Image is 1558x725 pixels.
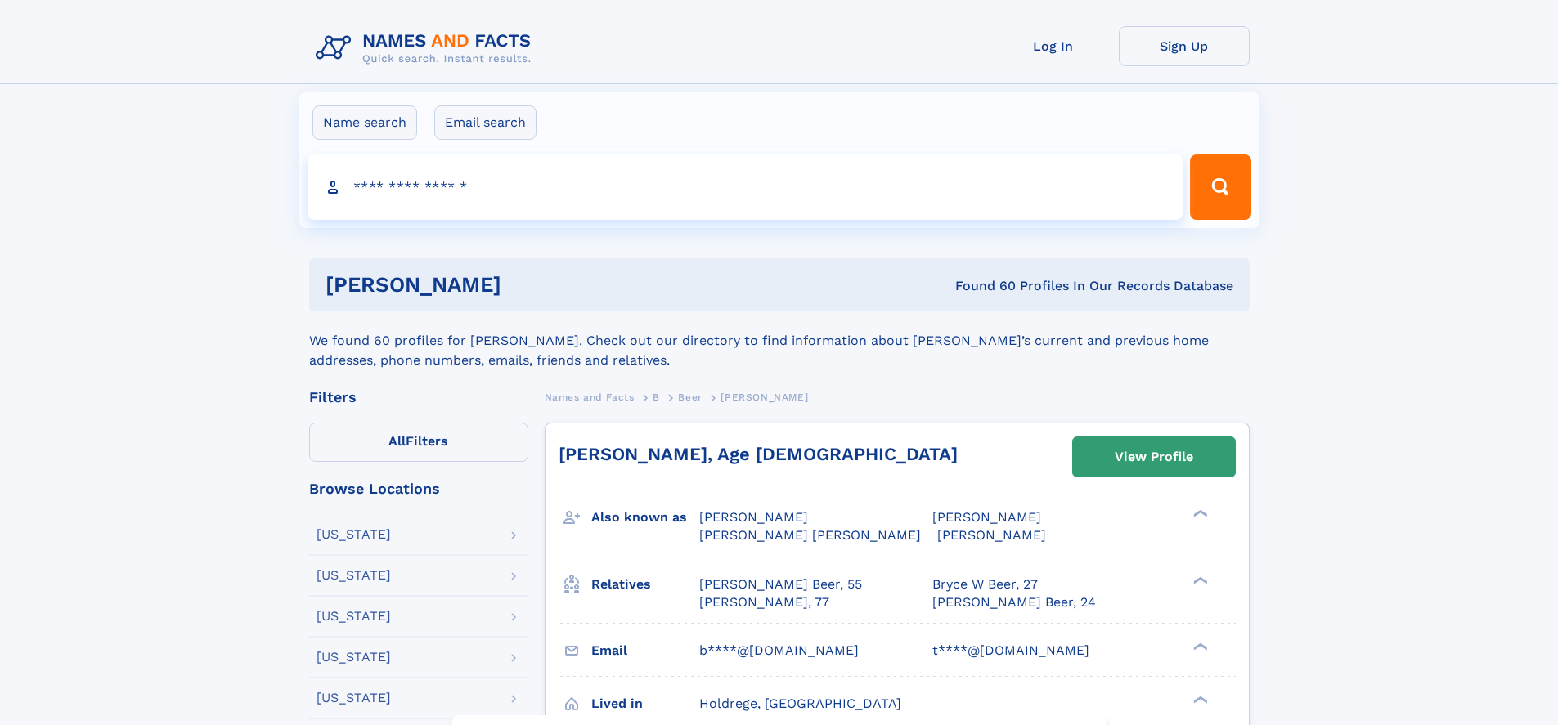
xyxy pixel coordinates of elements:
[317,610,391,623] div: [US_STATE]
[309,423,528,462] label: Filters
[309,481,528,496] div: Browse Locations
[591,571,699,598] h3: Relatives
[317,569,391,582] div: [US_STATE]
[1119,26,1250,66] a: Sign Up
[388,433,406,449] span: All
[699,575,862,593] a: [PERSON_NAME] Beer, 55
[591,503,699,531] h3: Also known as
[312,105,417,140] label: Name search
[1189,694,1209,705] div: ❯
[932,575,1038,593] a: Bryce W Beer, 27
[309,390,528,405] div: Filters
[699,696,901,711] span: Holdrege, [GEOGRAPHIC_DATA]
[326,275,729,295] h1: [PERSON_NAME]
[317,651,391,664] div: [US_STATE]
[1189,508,1209,519] div: ❯
[317,528,391,541] div: [US_STATE]
[932,509,1041,525] span: [PERSON_NAME]
[653,392,660,403] span: B
[728,277,1233,295] div: Found 60 Profiles In Our Records Database
[678,392,702,403] span: Beer
[678,387,702,407] a: Beer
[309,26,545,70] img: Logo Names and Facts
[309,311,1250,370] div: We found 60 profiles for [PERSON_NAME]. Check out our directory to find information about [PERSON...
[1189,641,1209,651] div: ❯
[1073,437,1235,477] a: View Profile
[1190,154,1250,220] button: Search Button
[1189,575,1209,585] div: ❯
[699,509,808,525] span: [PERSON_NAME]
[721,392,808,403] span: [PERSON_NAME]
[591,637,699,665] h3: Email
[932,593,1096,611] a: [PERSON_NAME] Beer, 24
[545,387,635,407] a: Names and Facts
[937,527,1046,543] span: [PERSON_NAME]
[591,690,699,718] h3: Lived in
[559,444,958,464] a: [PERSON_NAME], Age [DEMOGRAPHIC_DATA]
[699,527,921,543] span: [PERSON_NAME] [PERSON_NAME]
[988,26,1119,66] a: Log In
[434,105,537,140] label: Email search
[308,154,1183,220] input: search input
[699,593,829,611] a: [PERSON_NAME], 77
[653,387,660,407] a: B
[1115,438,1193,476] div: View Profile
[317,691,391,705] div: [US_STATE]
